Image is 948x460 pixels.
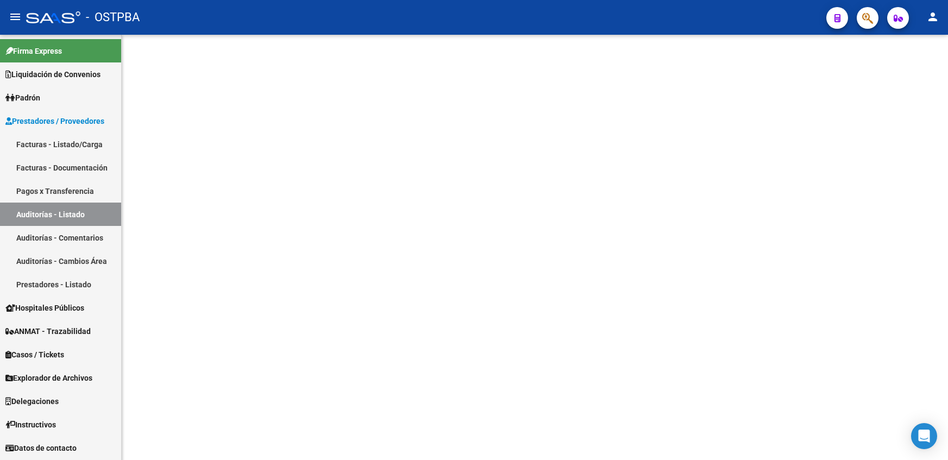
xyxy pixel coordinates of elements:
span: - OSTPBA [86,5,140,29]
span: ANMAT - Trazabilidad [5,325,91,337]
span: Casos / Tickets [5,349,64,361]
span: Prestadores / Proveedores [5,115,104,127]
span: Delegaciones [5,395,59,407]
span: Instructivos [5,419,56,431]
span: Padrón [5,92,40,104]
div: Open Intercom Messenger [911,423,937,449]
span: Datos de contacto [5,442,77,454]
span: Liquidación de Convenios [5,68,101,80]
mat-icon: menu [9,10,22,23]
span: Hospitales Públicos [5,302,84,314]
mat-icon: person [926,10,939,23]
span: Firma Express [5,45,62,57]
span: Explorador de Archivos [5,372,92,384]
